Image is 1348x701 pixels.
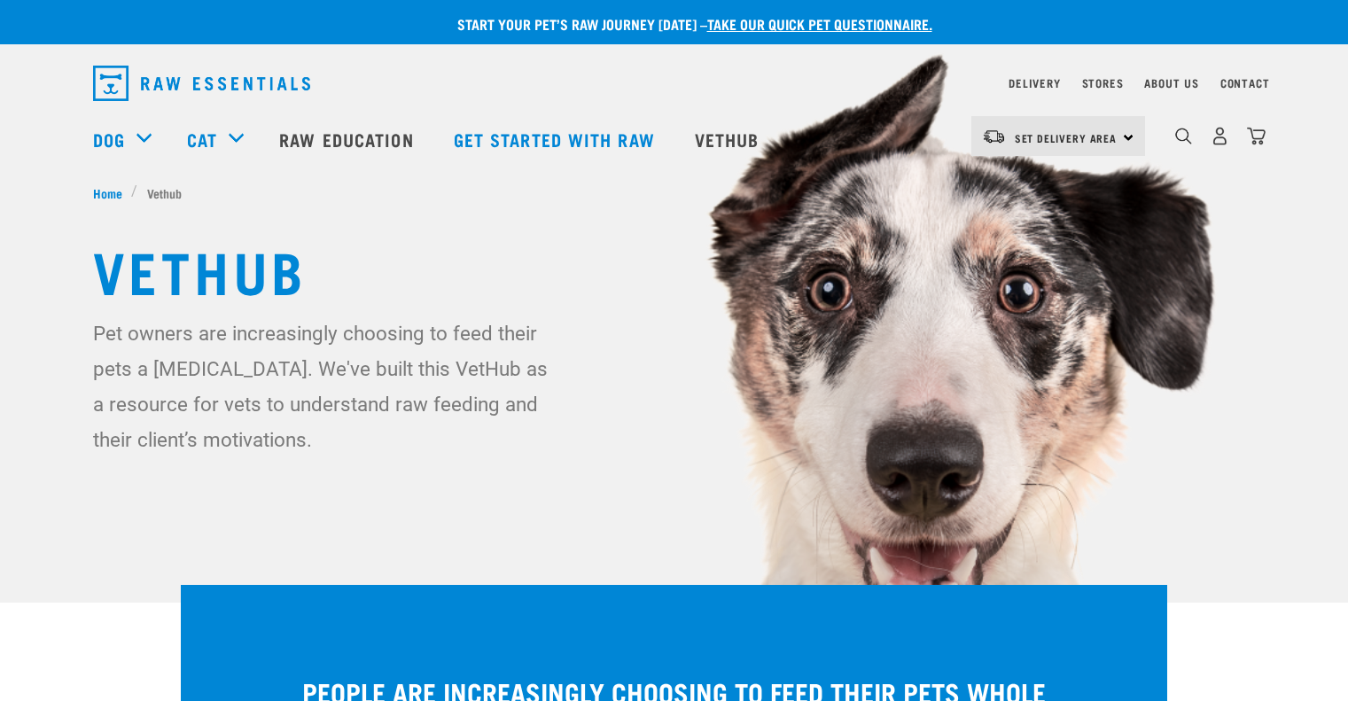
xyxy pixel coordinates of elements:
[93,183,122,202] span: Home
[93,315,558,457] p: Pet owners are increasingly choosing to feed their pets a [MEDICAL_DATA]. We've built this VetHub...
[1144,80,1198,86] a: About Us
[93,238,1256,301] h1: Vethub
[93,183,132,202] a: Home
[1175,128,1192,144] img: home-icon-1@2x.png
[93,126,125,152] a: Dog
[707,19,932,27] a: take our quick pet questionnaire.
[1082,80,1124,86] a: Stores
[677,104,782,175] a: Vethub
[1211,127,1229,145] img: user.png
[93,183,1256,202] nav: breadcrumbs
[93,66,310,101] img: Raw Essentials Logo
[1247,127,1266,145] img: home-icon@2x.png
[1220,80,1270,86] a: Contact
[261,104,435,175] a: Raw Education
[436,104,677,175] a: Get started with Raw
[1015,135,1118,141] span: Set Delivery Area
[187,126,217,152] a: Cat
[982,129,1006,144] img: van-moving.png
[79,58,1270,108] nav: dropdown navigation
[1009,80,1060,86] a: Delivery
